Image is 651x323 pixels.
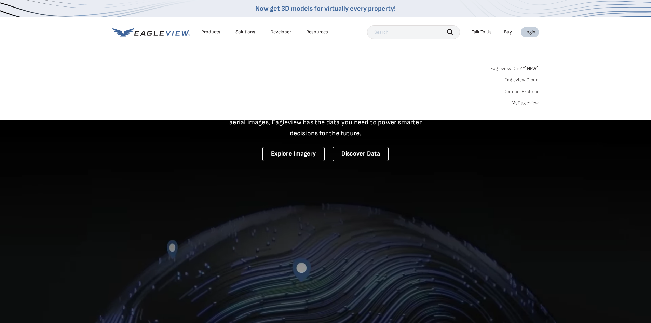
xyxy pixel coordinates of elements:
[235,29,255,35] div: Solutions
[201,29,220,35] div: Products
[306,29,328,35] div: Resources
[525,66,539,71] span: NEW
[524,29,535,35] div: Login
[503,89,539,95] a: ConnectExplorer
[270,29,291,35] a: Developer
[367,25,460,39] input: Search
[512,100,539,106] a: MyEagleview
[504,29,512,35] a: Buy
[472,29,492,35] div: Talk To Us
[490,64,539,71] a: Eagleview One™*NEW*
[504,77,539,83] a: Eagleview Cloud
[221,106,430,139] p: A new era starts here. Built on more than 3.5 billion high-resolution aerial images, Eagleview ha...
[255,4,396,13] a: Now get 3D models for virtually every property!
[262,147,325,161] a: Explore Imagery
[333,147,389,161] a: Discover Data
